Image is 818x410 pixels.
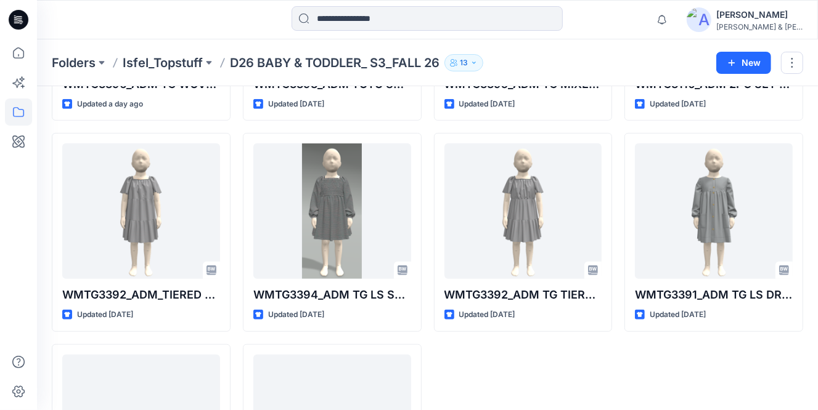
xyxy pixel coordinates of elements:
a: WMTG3391_ADM TG LS DRESS [635,143,793,279]
a: WMTG3394_ADM TG LS SMOCKED DRESS 9.825 [253,143,411,279]
p: Updated [DATE] [650,98,706,111]
p: WMTG3391_ADM TG LS DRESS [635,286,793,303]
p: Updated a day ago [77,98,143,111]
a: WMTG3392_ADM_TIERED DRESS no elastic at waist [62,143,220,279]
p: Updated [DATE] [650,308,706,321]
p: Updated [DATE] [459,98,515,111]
p: Updated [DATE] [77,308,133,321]
p: Updated [DATE] [459,308,515,321]
img: avatar [687,7,711,32]
div: [PERSON_NAME] & [PERSON_NAME] [716,22,803,31]
a: Folders [52,54,96,71]
p: WMTG3392_ADM_TIERED DRESS no elastic at waist [62,286,220,303]
p: WMTG3392_ADM TG TIERED DRESS [444,286,602,303]
p: 13 [460,56,468,70]
a: Isfel_Topstuff [123,54,203,71]
p: Updated [DATE] [268,98,324,111]
div: [PERSON_NAME] [716,7,803,22]
button: 13 [444,54,483,71]
button: New [716,52,771,74]
p: D26 BABY & TODDLER_ S3_FALL 26 [230,54,440,71]
a: WMTG3392_ADM TG TIERED DRESS [444,143,602,279]
p: Updated [DATE] [268,308,324,321]
p: WMTG3394_ADM TG LS SMOCKED DRESS 9.825 [253,286,411,303]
